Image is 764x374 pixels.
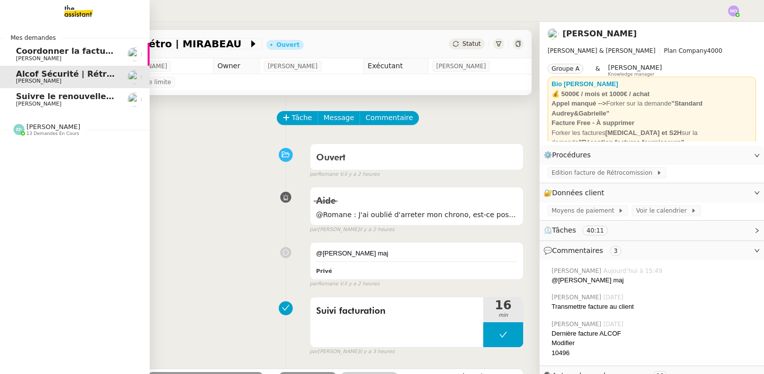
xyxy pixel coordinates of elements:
span: [DATE] [603,320,626,329]
span: ⚙️ [544,149,595,161]
span: par [310,226,318,234]
nz-tag: 3 [610,246,622,256]
span: [PERSON_NAME] [552,293,603,302]
span: [PERSON_NAME] & [PERSON_NAME] [548,47,655,54]
a: [PERSON_NAME] [563,29,637,38]
div: Modifier [552,338,756,348]
span: Alcof Sécurité | Rétro | MIRABEAU [52,39,248,49]
span: par [310,280,318,288]
span: [PERSON_NAME] [552,320,603,329]
strong: "Réception factures fournisseurs" [578,138,684,146]
img: svg [13,124,24,135]
span: par [310,348,318,356]
strong: "Standard Audrey&Gabrielle" [552,100,703,117]
span: [PERSON_NAME] [16,55,61,62]
nz-tag: Groupe A [548,64,583,74]
span: Procédures [552,151,591,159]
span: [PERSON_NAME] [436,61,486,71]
div: 🔐Données client [540,183,764,203]
div: Transmettre facture au client [552,302,756,312]
div: ⚙️Procédures [540,145,764,165]
div: 💬Commentaires 3 [540,241,764,260]
a: Bio [PERSON_NAME] [552,80,618,88]
span: [PERSON_NAME] [26,123,80,130]
span: [PERSON_NAME] [16,78,61,84]
span: Statut [462,40,481,47]
button: Commentaire [360,111,419,125]
span: Commentaires [552,247,603,254]
span: Message [324,112,354,124]
img: users%2FfjlNmCTkLiVoA3HQjY3GA5JXGxb2%2Favatar%2Fstarofservice_97480retdsc0392.png [128,70,142,84]
span: Voir le calendrier [636,206,690,216]
img: svg [728,5,739,16]
span: [PERSON_NAME] [16,101,61,107]
span: Aujourd’hui à 15:49 [603,266,664,275]
span: Knowledge manager [608,72,654,77]
span: @Romane : J'ai oublié d'arreter mon chrono, est-ce possible de le remettre à 16 min ? [GEOGRAPHIC... [316,209,517,221]
span: Commentaire [366,112,413,124]
small: Romane V. [310,280,380,288]
span: [DATE] [603,293,626,302]
span: [PERSON_NAME] [552,266,603,275]
span: Moyens de paiement [552,206,618,216]
span: il y a 2 heures [344,280,380,288]
app-user-label: Knowledge manager [608,64,662,77]
span: ⏲️ [544,226,616,234]
span: 16 [483,299,523,311]
span: il y a 2 heures [359,226,394,234]
span: 🔐 [544,187,608,199]
span: Mes demandes [4,33,62,43]
td: Owner [213,58,259,74]
b: Privé [316,268,332,274]
img: users%2FfjlNmCTkLiVoA3HQjY3GA5JXGxb2%2Favatar%2Fstarofservice_97480retdsc0392.png [548,28,559,39]
div: Ouvert [276,42,299,48]
span: 4000 [707,47,723,54]
span: [PERSON_NAME] [268,61,318,71]
span: Suivi facturation [316,304,477,319]
small: [PERSON_NAME] [310,348,394,356]
span: Données client [552,189,604,197]
span: Tâches [552,226,576,234]
span: Tâche [292,112,312,124]
small: [PERSON_NAME] [310,226,394,234]
span: il y a 3 heures [359,348,394,356]
span: [PERSON_NAME] [608,64,662,71]
strong: Facture Free - À supprimer [552,119,634,126]
span: Plan Company [664,47,707,54]
div: Dernière facture ALCOF [552,329,756,339]
div: ⏲️Tâches 40:11 [540,221,764,240]
span: Alcof Sécurité | Rétro | MIRABEAU [16,69,168,79]
div: Forker sur la demande [552,99,752,118]
span: Ouvert [316,153,346,162]
strong: Appel manqué --> [552,100,606,107]
span: par [310,170,318,179]
span: Coordonner la facturation à [GEOGRAPHIC_DATA] [16,46,237,56]
strong: 💰 5000€ / mois et 1000€ / achat [552,90,650,98]
span: min [483,311,523,320]
span: il y a 2 heures [344,170,380,179]
nz-tag: 40:11 [582,226,608,236]
img: users%2FfjlNmCTkLiVoA3HQjY3GA5JXGxb2%2Favatar%2Fstarofservice_97480retdsc0392.png [128,47,142,61]
span: Edition facture de Rétrocomission [552,168,656,178]
small: Romane V. [310,170,380,179]
div: @[PERSON_NAME] maj [316,249,517,258]
strong: [MEDICAL_DATA] et S2H [605,129,682,136]
div: 10496 [552,348,756,358]
span: Suivre le renouvellement produit Trimble [16,92,201,101]
span: 13 demandes en cours [26,131,79,136]
img: users%2FfjlNmCTkLiVoA3HQjY3GA5JXGxb2%2Favatar%2Fstarofservice_97480retdsc0392.png [128,93,142,107]
div: @[PERSON_NAME] maj [552,275,756,285]
button: Message [318,111,360,125]
span: Aide [316,197,336,206]
button: Tâche [277,111,318,125]
td: Exécutant [364,58,428,74]
div: Forker les factures sur la demande [552,128,752,147]
span: & [595,64,600,77]
span: 💬 [544,247,625,254]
